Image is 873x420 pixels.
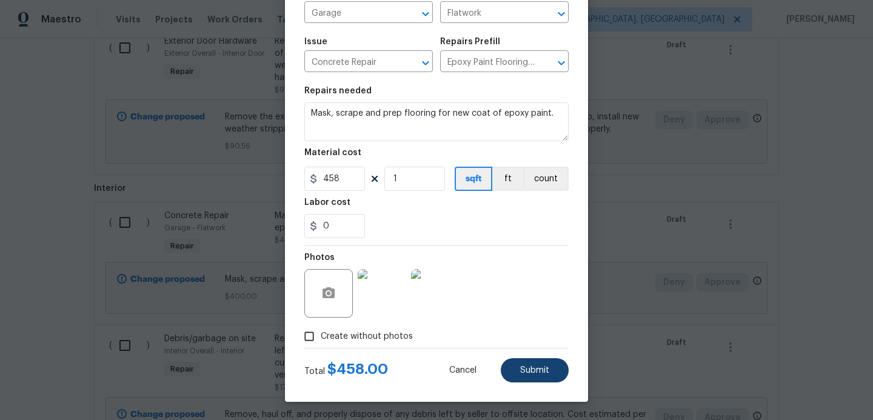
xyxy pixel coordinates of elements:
[304,148,361,157] h5: Material cost
[455,167,492,191] button: sqft
[304,87,372,95] h5: Repairs needed
[304,102,569,141] textarea: Mask, scrape and prep flooring for new coat of epoxy paint.
[417,55,434,72] button: Open
[440,38,500,46] h5: Repairs Prefill
[321,330,413,343] span: Create without photos
[327,362,388,376] span: $ 458.00
[553,5,570,22] button: Open
[304,363,388,378] div: Total
[501,358,569,382] button: Submit
[449,366,477,375] span: Cancel
[304,38,327,46] h5: Issue
[430,358,496,382] button: Cancel
[492,167,523,191] button: ft
[417,5,434,22] button: Open
[304,198,350,207] h5: Labor cost
[520,366,549,375] span: Submit
[304,253,335,262] h5: Photos
[523,167,569,191] button: count
[553,55,570,72] button: Open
